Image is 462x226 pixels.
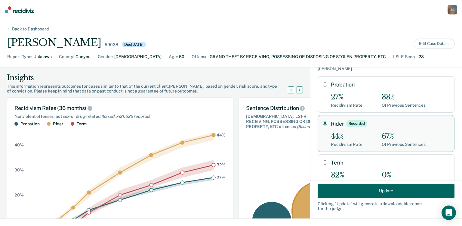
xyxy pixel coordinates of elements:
div: Of Previous Sentences [382,142,426,147]
div: Recidivism Rate [331,103,362,108]
div: Canyon [75,54,91,60]
text: 40% [14,143,24,147]
div: Gender : [98,54,113,60]
div: 44% [331,132,362,141]
span: (Based on 3 records ) [297,124,335,129]
div: Age : [169,54,178,60]
div: 67% [382,132,426,141]
div: Due [DATE] [122,42,146,47]
div: This information represents outcomes for cases similar to that of the current client, [PERSON_NAM... [7,84,295,94]
div: Rider [53,121,63,127]
label: Probation [331,81,449,88]
div: GRAND THEFT BY RECEIVING, POSSESSING OR DISPOSING OF STOLEN PROPERTY, ETC [210,54,386,60]
div: Back to Dashboard [5,27,56,32]
button: Edit Case Details [414,39,455,49]
g: text [217,132,226,180]
div: Of Previous Sentences [382,103,426,108]
div: Unknown [33,54,52,60]
div: Probation [20,121,40,127]
text: 44% [217,132,226,137]
div: Nonviolent offenses, not sex- or drug-related [14,114,226,119]
button: ZS [448,5,457,14]
text: 30% [14,167,24,172]
text: 20% [14,192,24,197]
div: 0% [382,171,426,180]
span: (Based on 21,626 records ) [101,114,150,119]
img: Recidiviz [5,6,34,13]
div: 27% [331,93,362,102]
div: [PERSON_NAME] [7,36,101,49]
div: Insights [7,73,295,83]
text: 32% [217,162,226,167]
div: LSI-R Score : [393,54,417,60]
div: Offense : [192,54,208,60]
div: 50 [179,54,184,60]
div: 28 [419,54,424,60]
div: Recidivism Rates (36 months) [14,105,226,111]
text: 10% [14,217,24,222]
text: 27% [217,175,226,180]
div: Z S [448,5,457,14]
button: Update [318,184,454,198]
label: Rider [331,120,449,127]
div: Term [77,121,86,127]
label: Term [331,159,449,166]
div: Report Type : [7,54,32,60]
div: Recorded [346,120,367,127]
div: Sentence Distribution [246,105,376,111]
div: 59038 [105,42,118,47]
div: Clicking " Update " will generate a downloadable report for the judge. [318,201,454,211]
div: [DEMOGRAPHIC_DATA] [114,54,162,60]
div: Open Intercom Messenger [442,206,456,220]
div: Recidivism Rate [331,142,362,147]
div: County : [59,54,74,60]
div: 33% [382,93,426,102]
div: [DEMOGRAPHIC_DATA], LSI-R = 23-30, GRAND THEFT BY RECEIVING, POSSESSING OR DISPOSING OF STOLEN PR... [246,114,376,129]
div: 32% [331,171,362,180]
